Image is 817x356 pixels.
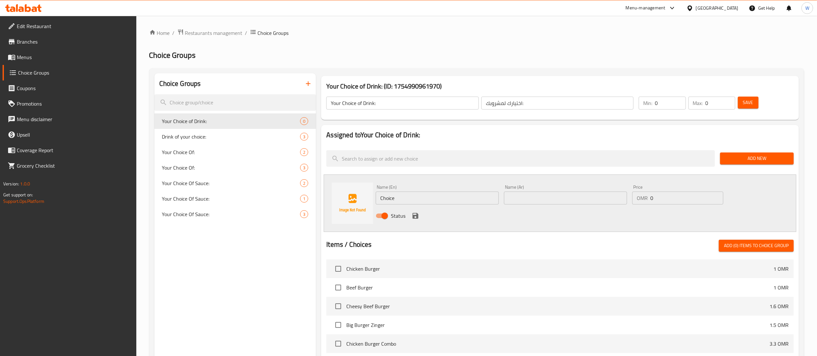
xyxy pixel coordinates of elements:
div: Choices [300,210,308,218]
div: Menu-management [626,4,665,12]
nav: breadcrumb [149,29,804,37]
span: 2 [300,149,308,155]
div: Your Choice of Drink:0 [154,113,316,129]
span: 3 [300,134,308,140]
span: 3 [300,211,308,217]
span: Select choice [331,318,345,332]
span: Upsell [17,131,131,139]
a: Restaurants management [177,29,243,37]
span: Select choice [331,281,345,294]
span: Menus [17,53,131,61]
span: Coupons [17,84,131,92]
a: Menus [3,49,136,65]
p: 1.6 OMR [770,302,789,310]
span: Grocery Checklist [17,162,131,170]
span: Your Choice Of: [162,148,300,156]
span: Big Burger Zinger [346,321,770,329]
a: Menu disclaimer [3,111,136,127]
a: Edit Restaurant [3,18,136,34]
span: Your Choice Of Sauce: [162,179,300,187]
span: Restaurants management [185,29,243,37]
span: Version: [3,180,19,188]
span: Choice Groups [258,29,289,37]
span: Select choice [331,262,345,276]
span: 3 [300,165,308,171]
span: Menu disclaimer [17,115,131,123]
span: Chicken Burger Combo [346,340,770,348]
a: Home [149,29,170,37]
p: Max: [693,99,703,107]
a: Choice Groups [3,65,136,80]
h2: Assigned to Your Choice of Drink: [326,130,794,140]
span: Chicken Burger [346,265,773,273]
span: Promotions [17,100,131,108]
a: Support.OpsPlatform [3,197,44,205]
span: Add (0) items to choice group [724,242,789,250]
span: 1 [300,196,308,202]
button: save [411,211,420,221]
p: 1 OMR [773,284,789,291]
span: Save [743,99,753,107]
div: Choices [300,195,308,203]
span: Coverage Report [17,146,131,154]
div: Your Choice Of Sauce:1 [154,191,316,206]
span: Cheesy Beef Burger [346,302,770,310]
a: Coupons [3,80,136,96]
h2: Choice Groups [160,79,201,89]
div: Your Choice Of:2 [154,144,316,160]
input: search [154,94,316,111]
div: Your Choice Of Sauce:3 [154,206,316,222]
a: Promotions [3,96,136,111]
span: Branches [17,38,131,46]
div: Choices [300,148,308,156]
span: W [805,5,809,12]
span: 0 [300,118,308,124]
span: Your Choice Of Sauce: [162,195,300,203]
input: search [326,150,715,167]
span: Choice Groups [18,69,131,77]
button: Add New [720,152,794,164]
span: Status [391,212,405,220]
span: Edit Restaurant [17,22,131,30]
span: Get support on: [3,191,33,199]
div: Your Choice Of:3 [154,160,316,175]
a: Upsell [3,127,136,142]
div: Your Choice Of Sauce:2 [154,175,316,191]
li: / [173,29,175,37]
p: Min: [643,99,652,107]
button: Save [738,97,759,109]
a: Branches [3,34,136,49]
span: Select choice [331,299,345,313]
span: Your Choice of Drink: [162,117,300,125]
div: [GEOGRAPHIC_DATA] [696,5,738,12]
span: Your Choice Of: [162,164,300,172]
a: Grocery Checklist [3,158,136,173]
span: Drink of your choice: [162,133,300,141]
input: Enter name Ar [504,192,627,204]
span: Select choice [331,337,345,351]
span: 1.0.0 [20,180,30,188]
p: OMR [637,194,648,202]
h3: Your Choice of Drink: (ID: 1754990961970) [326,81,794,91]
span: 2 [300,180,308,186]
input: Please enter price [650,192,723,204]
p: 1 OMR [773,265,789,273]
span: Choice Groups [149,48,196,62]
h2: Items / Choices [326,240,372,249]
div: Drink of your choice:3 [154,129,316,144]
a: Coverage Report [3,142,136,158]
p: 1.5 OMR [770,321,789,329]
li: / [245,29,247,37]
div: Choices [300,179,308,187]
div: Choices [300,117,308,125]
span: Add New [725,154,789,162]
input: Enter name En [376,192,499,204]
span: Beef Burger [346,284,773,291]
div: Choices [300,164,308,172]
p: 3.3 OMR [770,340,789,348]
span: Your Choice Of Sauce: [162,210,300,218]
button: Add (0) items to choice group [719,240,794,252]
